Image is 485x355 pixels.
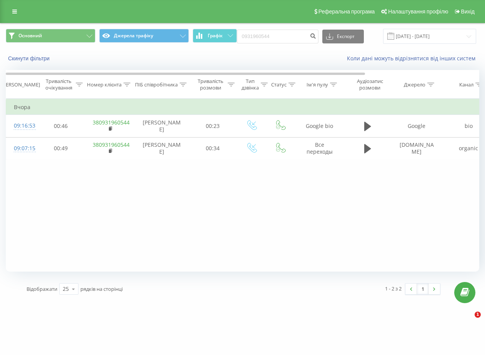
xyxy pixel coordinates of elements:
td: 00:49 [37,137,85,159]
td: 00:23 [189,115,237,137]
div: Джерело [404,81,425,88]
button: Графік [193,29,237,43]
span: Графік [208,33,223,38]
div: Аудіозапис розмови [351,78,388,91]
td: Google bio [295,115,345,137]
div: Тривалість очікування [43,78,74,91]
td: [DOMAIN_NAME] [391,137,443,159]
div: ПІБ співробітника [135,81,178,88]
td: 00:46 [37,115,85,137]
span: Основний [18,33,42,39]
td: Все переходы [295,137,345,159]
span: Відображати [27,285,57,292]
div: Тип дзвінка [242,78,259,91]
div: Номер клієнта [87,81,122,88]
button: Основний [6,29,95,43]
iframe: Intercom live chat [459,312,477,330]
span: рядків на сторінці [80,285,123,292]
a: 380931960544 [93,141,130,148]
button: Джерела трафіку [99,29,189,43]
td: [PERSON_NAME] [135,137,189,159]
a: Коли дані можуть відрізнятися вiд інших систем [347,55,479,62]
td: 00:34 [189,137,237,159]
div: Ім'я пулу [307,81,328,88]
button: Скинути фільтри [6,55,53,62]
div: Тривалість розмови [195,78,226,91]
span: 1 [475,312,481,318]
span: Налаштування профілю [388,8,448,15]
div: 09:07:15 [14,141,29,156]
td: [PERSON_NAME] [135,115,189,137]
input: Пошук за номером [237,30,318,43]
span: Вихід [461,8,475,15]
div: [PERSON_NAME] [1,81,40,88]
div: Статус [271,81,287,88]
a: 380931960544 [93,119,130,126]
span: Реферальна програма [318,8,375,15]
div: Канал [459,81,473,88]
td: Google [391,115,443,137]
div: 09:16:53 [14,118,29,133]
div: 25 [63,285,69,293]
button: Експорт [322,30,364,43]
